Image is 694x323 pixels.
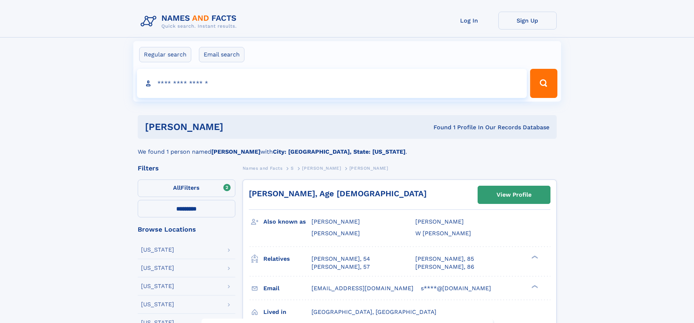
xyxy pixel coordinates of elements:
span: W [PERSON_NAME] [415,230,471,237]
h3: Lived in [263,306,311,318]
div: [US_STATE] [141,247,174,253]
span: All [173,184,181,191]
input: search input [137,69,527,98]
span: [PERSON_NAME] [415,218,464,225]
a: Sign Up [498,12,557,29]
h3: Also known as [263,216,311,228]
a: [PERSON_NAME] [302,164,341,173]
a: Names and Facts [243,164,283,173]
a: [PERSON_NAME], 54 [311,255,370,263]
b: [PERSON_NAME] [211,148,260,155]
h1: [PERSON_NAME] [145,122,329,131]
div: ❯ [530,284,538,289]
a: [PERSON_NAME], Age [DEMOGRAPHIC_DATA] [249,189,427,198]
div: Found 1 Profile In Our Records Database [328,123,549,131]
a: Log In [440,12,498,29]
button: Search Button [530,69,557,98]
div: We found 1 person named with . [138,139,557,156]
span: [PERSON_NAME] [302,166,341,171]
h3: Relatives [263,253,311,265]
span: S [291,166,294,171]
div: ❯ [530,255,538,259]
label: Email search [199,47,244,62]
div: Filters [138,165,235,172]
span: [EMAIL_ADDRESS][DOMAIN_NAME] [311,285,413,292]
label: Filters [138,180,235,197]
div: Browse Locations [138,226,235,233]
a: S [291,164,294,173]
span: [GEOGRAPHIC_DATA], [GEOGRAPHIC_DATA] [311,308,436,315]
label: Regular search [139,47,191,62]
b: City: [GEOGRAPHIC_DATA], State: [US_STATE] [273,148,405,155]
div: View Profile [497,186,532,203]
a: [PERSON_NAME], 86 [415,263,474,271]
span: [PERSON_NAME] [349,166,388,171]
div: [US_STATE] [141,302,174,307]
div: [US_STATE] [141,265,174,271]
h3: Email [263,282,311,295]
span: [PERSON_NAME] [311,218,360,225]
img: Logo Names and Facts [138,12,243,31]
a: [PERSON_NAME], 57 [311,263,370,271]
a: [PERSON_NAME], 85 [415,255,474,263]
span: [PERSON_NAME] [311,230,360,237]
div: [US_STATE] [141,283,174,289]
a: View Profile [478,186,550,204]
